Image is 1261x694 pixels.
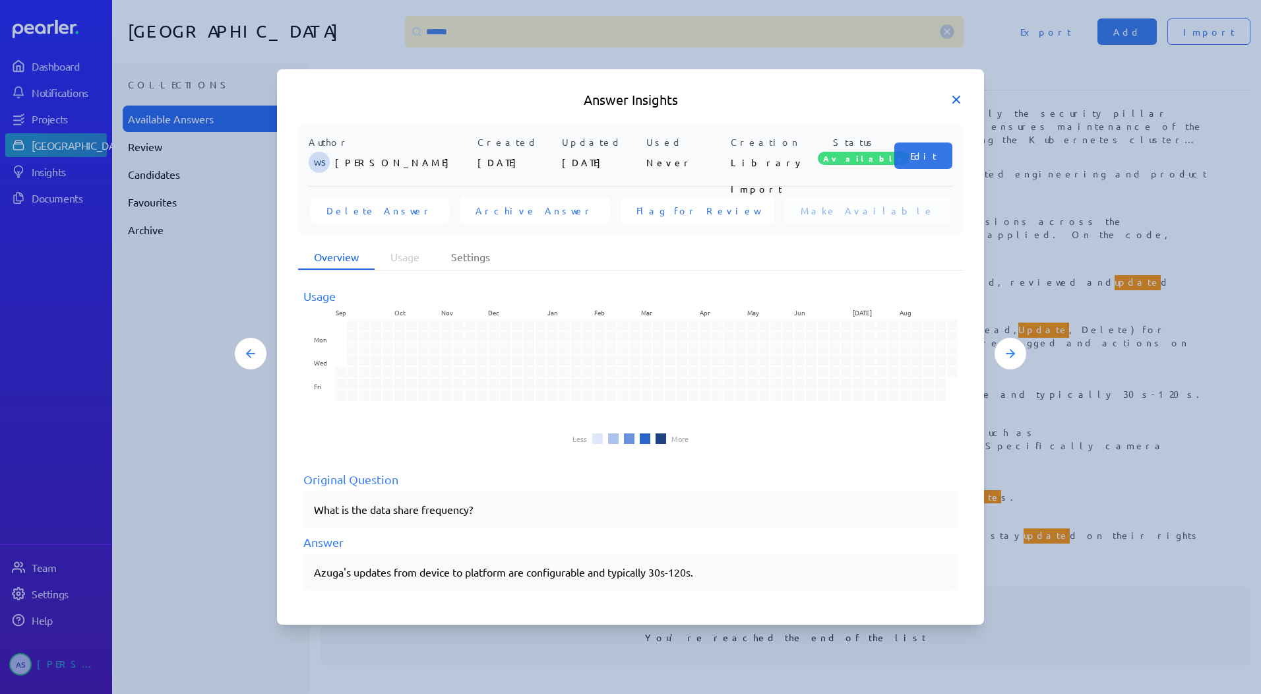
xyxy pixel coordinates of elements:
button: Flag for Review [621,197,774,224]
text: Dec [488,307,499,317]
text: Mon [314,334,327,344]
span: Delete Answer [326,204,433,217]
p: Created [477,135,557,149]
p: Status [815,135,894,149]
h5: Answer Insights [298,90,963,109]
div: Answer [303,533,958,551]
text: Jun [794,307,805,317]
li: Settings [435,245,506,270]
text: Sep [336,307,346,317]
button: Make Available [785,197,950,224]
p: [DATE] [477,149,557,175]
span: Flag for Review [636,204,758,217]
p: Author [309,135,472,149]
span: Wesley Simpson [309,152,330,173]
button: Delete Answer [311,197,449,224]
button: Previous Answer [235,338,266,369]
text: May [747,307,759,317]
button: Next Answer [995,338,1026,369]
li: Overview [298,245,375,270]
p: [PERSON_NAME] [335,149,472,175]
text: Feb [594,307,605,317]
span: Edit [910,149,937,162]
li: Less [572,435,587,443]
p: Library Import [731,149,810,175]
div: Azuga's updates from device to platform are configurable and typically 30s-120s. [314,564,947,580]
span: Available [818,152,909,165]
button: Edit [894,142,952,169]
text: Apr [700,307,710,317]
p: Creation [731,135,810,149]
p: Never [646,149,725,175]
text: Wed [314,358,327,368]
button: Archive Answer [460,197,610,224]
text: Nov [441,307,453,317]
li: More [671,435,689,443]
text: Aug [900,307,911,317]
p: Updated [562,135,641,149]
p: What is the data share frequency? [314,501,947,517]
text: Mar [641,307,652,317]
div: Usage [303,287,958,305]
span: Make Available [801,204,935,217]
span: Archive Answer [476,204,594,217]
p: Used [646,135,725,149]
text: Oct [394,307,406,317]
text: [DATE] [853,307,872,317]
li: Usage [375,245,435,270]
p: [DATE] [562,149,641,175]
div: Original Question [303,470,958,488]
text: Jan [547,307,558,317]
text: Fri [314,381,321,391]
